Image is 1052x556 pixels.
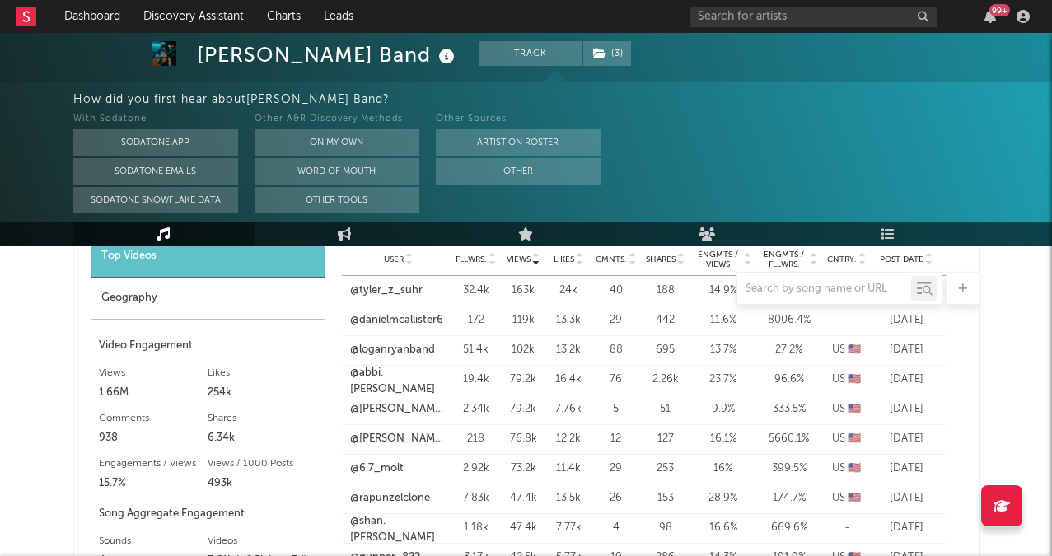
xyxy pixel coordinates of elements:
div: [DATE] [876,490,937,507]
button: Sodatone App [73,129,238,156]
div: 2.92k [456,460,497,477]
div: 5660.1 % [760,431,818,447]
div: Other A&R Discovery Methods [255,110,419,129]
div: 16 % [694,460,752,477]
div: 2.26k [645,371,686,388]
span: ( 3 ) [582,41,632,66]
div: 1.18k [456,520,497,536]
div: 13.7 % [694,342,752,358]
div: 99 + [989,4,1010,16]
div: 4 [596,520,637,536]
div: [DATE] [876,312,937,329]
div: 13.5k [550,490,587,507]
div: 12 [596,431,637,447]
div: 7.76k [550,401,587,418]
div: 254k [208,383,316,403]
div: 174.7 % [760,490,818,507]
a: @danielmcallister6 [350,312,443,329]
div: Comments [99,409,208,428]
a: @rapunzelclone [350,490,430,507]
a: @6.7_molt [350,460,404,477]
div: 79.2k [505,371,542,388]
div: 6.34k [208,428,316,448]
div: US [826,401,867,418]
div: Likes [208,363,316,383]
div: 127 [645,431,686,447]
div: 29 [596,460,637,477]
button: On My Own [255,129,419,156]
div: - [826,520,867,536]
span: 🇺🇸 [848,404,861,414]
div: 153 [645,490,686,507]
div: 102k [505,342,542,358]
span: 🇺🇸 [848,374,861,385]
div: 333.5 % [760,401,818,418]
a: @[PERSON_NAME].is2.swag [350,401,447,418]
div: 15.7% [99,474,208,493]
div: 695 [645,342,686,358]
span: Fllwrs. [456,255,487,264]
div: US [826,371,867,388]
div: 8006.4 % [760,312,818,329]
span: 🇺🇸 [848,344,861,355]
div: With Sodatone [73,110,238,129]
div: 1.66M [99,383,208,403]
div: 98 [645,520,686,536]
div: [DATE] [876,342,937,358]
div: 96.6 % [760,371,818,388]
div: Views / 1000 Posts [208,454,316,474]
div: 5 [596,401,637,418]
div: 9.9 % [694,401,752,418]
a: @abbi.[PERSON_NAME] [350,365,447,397]
a: @[PERSON_NAME].fear [350,431,447,447]
a: @shan.[PERSON_NAME] [350,513,447,545]
div: 47.4k [505,520,542,536]
div: 11.6 % [694,312,752,329]
div: 73.2k [505,460,542,477]
div: 13.2k [550,342,587,358]
div: 11.4k [550,460,587,477]
div: Engagements / Views [99,454,208,474]
div: US [826,342,867,358]
button: Word Of Mouth [255,158,419,185]
div: [DATE] [876,371,937,388]
div: 669.6 % [760,520,818,536]
div: 51 [645,401,686,418]
div: 7.83k [456,490,497,507]
div: 938 [99,428,208,448]
span: Post Date [880,255,923,264]
div: 19.4k [456,371,497,388]
div: US [826,490,867,507]
div: 23.7 % [694,371,752,388]
span: Engmts / Views [694,250,742,269]
div: 399.5 % [760,460,818,477]
div: 47.4k [505,490,542,507]
div: 442 [645,312,686,329]
div: 28.9 % [694,490,752,507]
div: Top Videos [91,236,325,278]
div: 172 [456,312,497,329]
div: 253 [645,460,686,477]
div: Video Engagement [99,336,316,356]
div: 16.6 % [694,520,752,536]
input: Search for artists [690,7,937,27]
button: Artist on Roster [436,129,601,156]
div: 16.4k [550,371,587,388]
div: 16.1 % [694,431,752,447]
div: 2.34k [456,401,497,418]
div: [DATE] [876,431,937,447]
div: 51.4k [456,342,497,358]
div: 88 [596,342,637,358]
button: Other Tools [255,187,419,213]
div: Shares [208,409,316,428]
span: Shares [646,255,676,264]
div: [DATE] [876,460,937,477]
button: Sodatone Emails [73,158,238,185]
div: Other Sources [436,110,601,129]
div: Videos [208,531,316,551]
a: @loganryanband [350,342,435,358]
div: Sounds [99,531,208,551]
div: US [826,431,867,447]
span: Views [507,255,531,264]
span: Likes [554,255,574,264]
